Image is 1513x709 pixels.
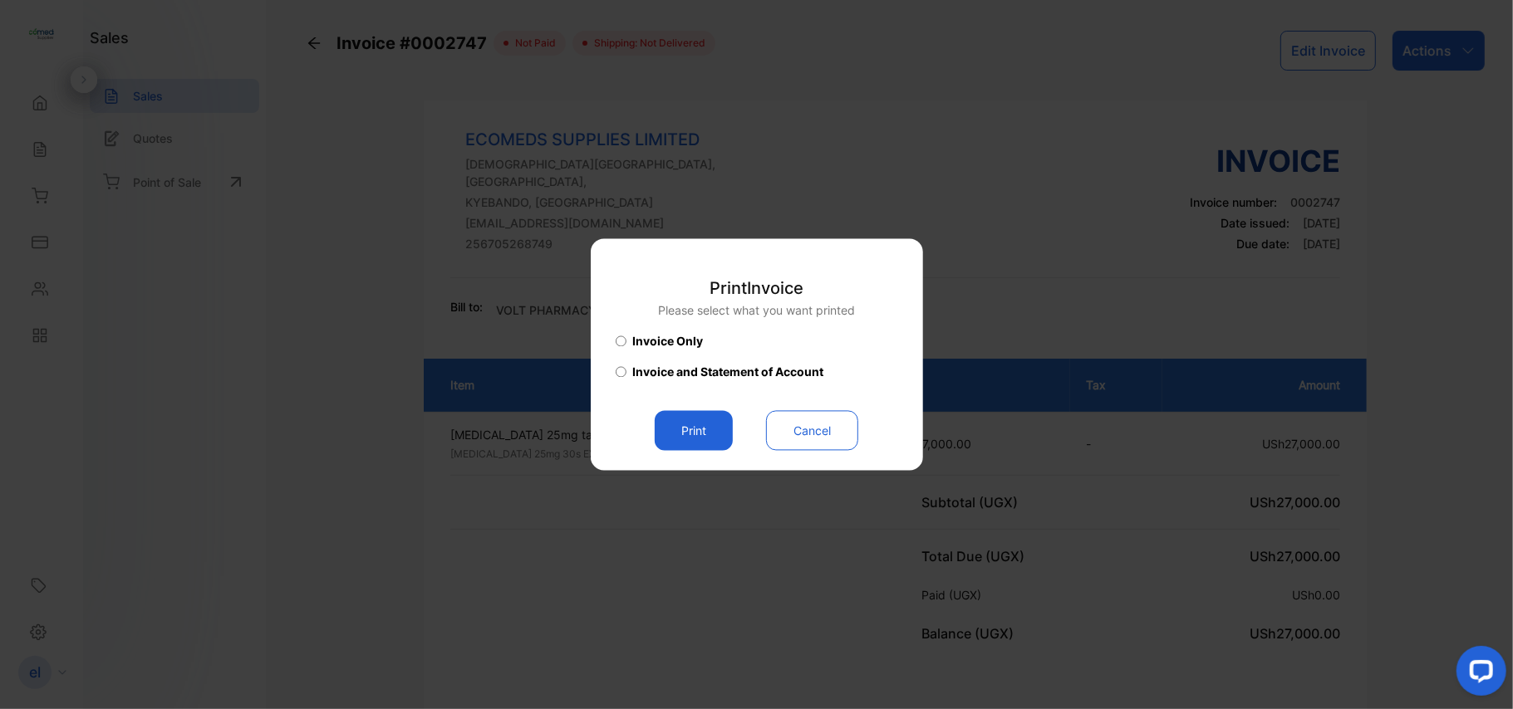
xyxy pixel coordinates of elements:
[633,364,824,381] span: Invoice and Statement of Account
[1443,639,1513,709] iframe: LiveChat chat widget
[766,411,858,451] button: Cancel
[633,333,704,350] span: Invoice Only
[658,302,855,320] p: Please select what you want printed
[658,276,855,301] p: Print Invoice
[655,411,733,451] button: Print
